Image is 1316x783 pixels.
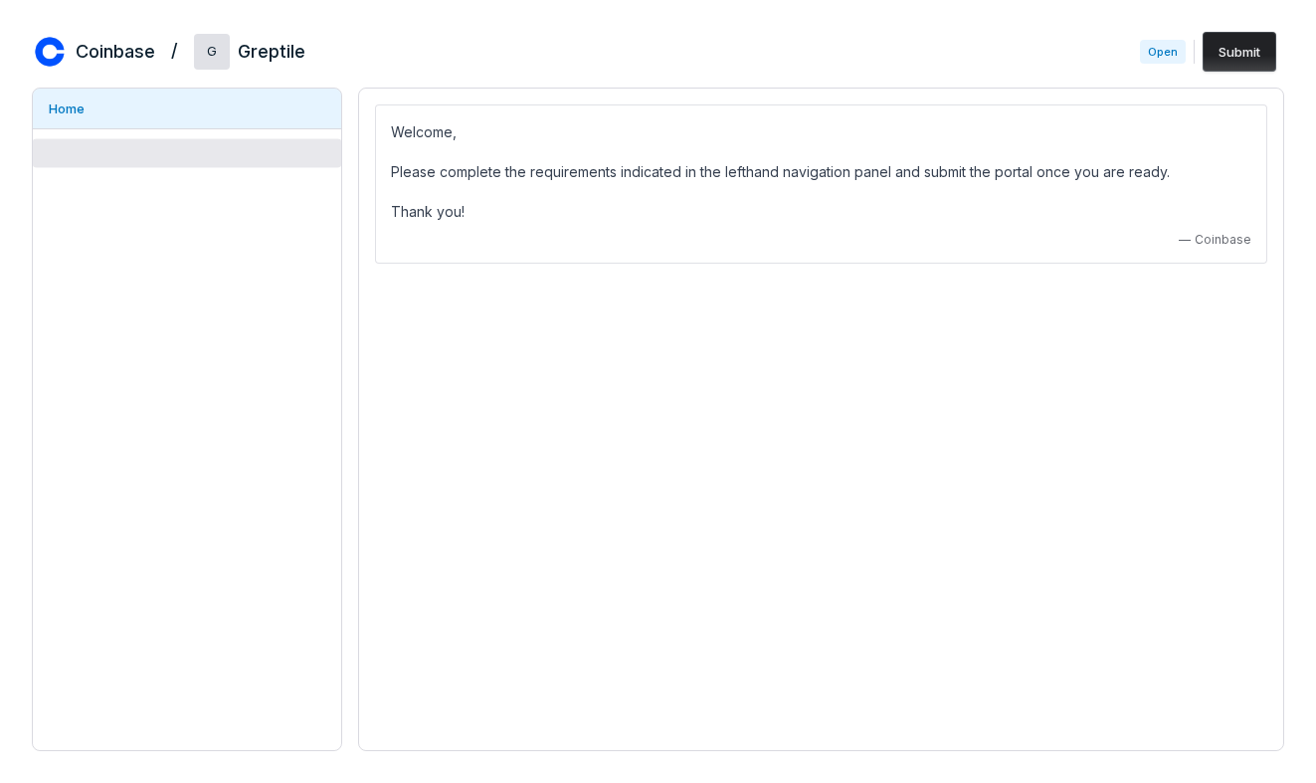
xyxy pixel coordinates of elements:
[76,39,155,65] h2: Coinbase
[238,39,305,65] h2: Greptile
[1203,32,1276,72] button: Submit
[171,34,178,64] h2: /
[33,89,341,128] a: Home
[1179,232,1191,248] span: —
[391,200,1251,224] p: Thank you!
[1140,40,1186,64] span: Open
[1195,232,1251,248] span: Coinbase
[391,120,1251,144] p: Welcome,
[391,160,1251,184] p: Please complete the requirements indicated in the lefthand navigation panel and submit the portal...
